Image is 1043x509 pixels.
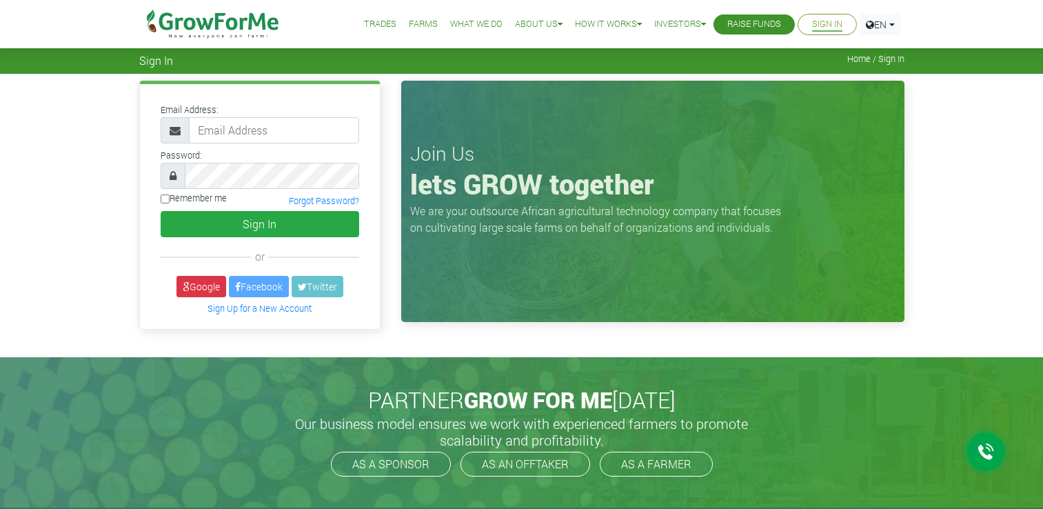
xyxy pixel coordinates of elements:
[145,387,899,413] h2: PARTNER [DATE]
[812,17,842,32] a: Sign In
[410,168,895,201] h1: lets GROW together
[176,276,226,297] a: Google
[654,17,706,32] a: Investors
[281,415,763,448] h5: Our business model ensures we work with experienced farmers to promote scalability and profitabil...
[515,17,563,32] a: About Us
[409,17,438,32] a: Farms
[161,194,170,203] input: Remember me
[575,17,642,32] a: How it Works
[189,117,359,143] input: Email Address
[161,211,359,237] button: Sign In
[289,195,359,206] a: Forgot Password?
[860,14,901,35] a: EN
[139,54,173,67] span: Sign In
[161,192,227,205] label: Remember me
[727,17,781,32] a: Raise Funds
[464,385,612,415] span: GROW FOR ME
[331,452,451,477] a: AS A SPONSOR
[450,17,503,32] a: What We Do
[410,203,789,236] p: We are your outsource African agricultural technology company that focuses on cultivating large s...
[364,17,396,32] a: Trades
[847,54,904,64] span: Home / Sign In
[161,248,359,265] div: or
[161,103,219,117] label: Email Address:
[161,149,202,162] label: Password:
[207,303,312,314] a: Sign Up for a New Account
[410,142,895,166] h3: Join Us
[460,452,590,477] a: AS AN OFFTAKER
[600,452,713,477] a: AS A FARMER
